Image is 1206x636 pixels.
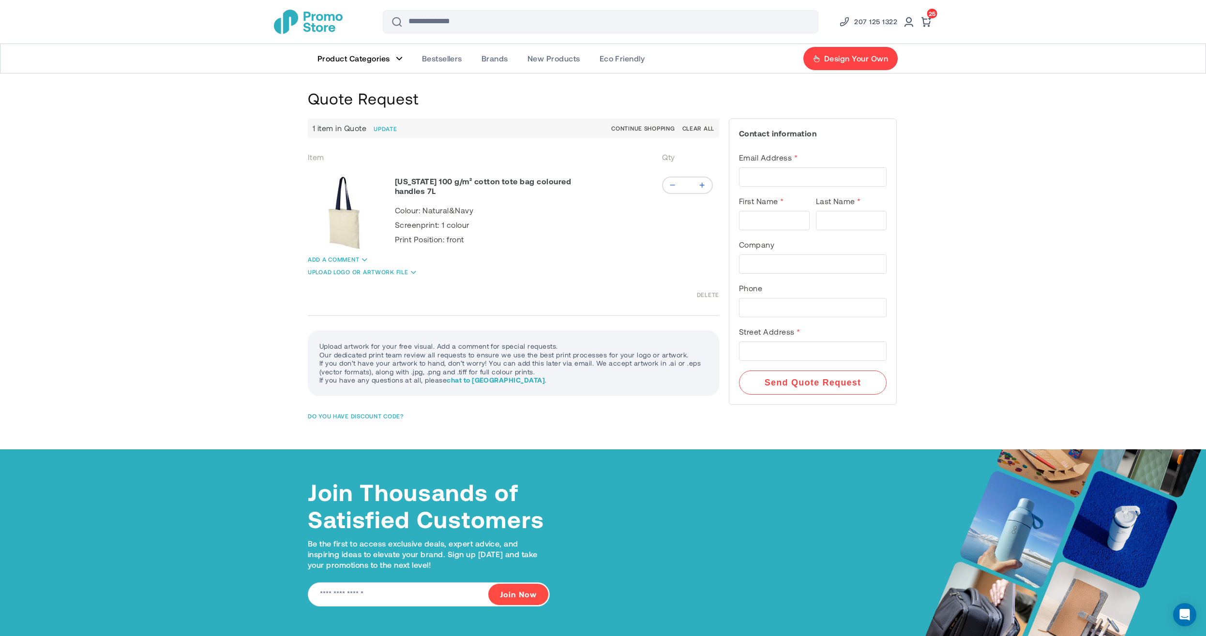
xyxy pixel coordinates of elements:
[308,268,408,275] a: Upload logo or artwork file
[313,123,366,133] span: 1 item in Quote
[422,54,462,63] span: Bestsellers
[920,16,932,28] a: 25
[308,413,404,420] span: Do you Have discount code?
[447,376,545,384] a: chat to [GEOGRAPHIC_DATA]
[395,177,571,195] a: Nevada 100 g/m² cotton tote bag coloured handles 7L
[447,235,464,244] span: front
[854,16,897,28] span: 207 125 1322
[308,88,898,109] h1: Quote Request
[682,125,714,131] button: Clear all
[697,177,712,194] div: Plus
[839,16,897,28] a: Phone
[274,10,343,34] a: store logo
[739,283,762,293] span: Phone
[611,125,675,131] a: Continue Shopping
[739,153,792,162] span: Email Address
[488,584,548,605] button: Join Now
[600,54,645,63] span: Eco Friendly
[308,330,719,396] div: Upload artwork for your free visual. Add a comment for special requests. Our dedicated print team...
[739,129,816,138] strong: Contact information
[422,206,473,215] span: Natural&Navy
[274,10,343,34] img: Promotional Merchandise
[528,54,580,63] span: New Products
[655,140,719,167] th: Qty
[663,177,678,194] div: Minus
[739,370,887,395] button: Send Quote Request
[374,126,397,132] button: Update Shopping Cart
[395,206,422,215] span: Colour
[395,220,442,230] span: Screenprint
[395,235,447,244] span: Print Position
[482,54,508,63] span: Brands
[308,538,550,571] p: Be the first to access exclusive deals, expert advice, and inspiring ideas to elevate your brand....
[308,140,655,167] th: Item
[824,54,888,63] span: Design Your Own
[308,177,380,249] img: Nevada 100 g/m² cotton tote bag coloured handles 7L
[697,291,719,298] a: Delete
[929,10,936,17] span: 25
[442,220,469,230] span: 1 colour
[739,196,778,206] span: First Name
[1173,603,1196,626] div: Open Intercom Messenger
[308,256,359,263] a: Add a comment
[739,240,774,249] span: Company
[317,54,390,63] span: Product Categories
[739,327,795,336] span: Street Address
[308,478,550,532] h4: Join Thousands of Satisfied Customers
[816,196,855,206] span: Last Name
